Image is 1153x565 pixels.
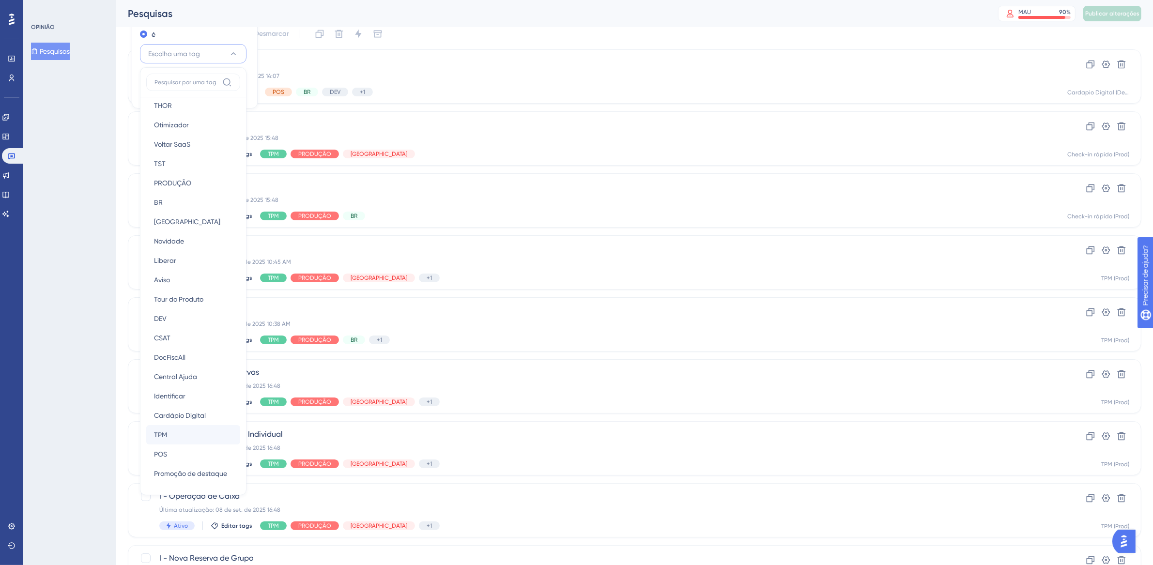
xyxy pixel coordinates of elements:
button: Novidade [146,231,240,251]
font: [GEOGRAPHIC_DATA] [351,398,407,405]
font: OPINIÃO [31,24,55,31]
font: PRODUÇÃO [298,151,331,157]
button: Promoção de destaque [146,464,240,483]
button: Editar tags [211,522,252,530]
font: BR [351,336,357,343]
font: Check-in rápido (Prod) [1067,151,1129,158]
button: Otimizador [146,115,240,135]
font: PRODUÇÃO [298,213,331,219]
font: TPM (Prod) [1101,275,1129,282]
font: [GEOGRAPHIC_DATA] [351,151,407,157]
button: Pesquisas [31,43,70,60]
font: +1 [377,336,382,343]
font: BR [154,199,163,206]
font: Novidade [154,237,184,245]
font: +1 [427,398,432,405]
font: PRODUÇÃO [298,398,331,405]
button: PRODUÇÃO [146,173,240,193]
font: +1 [427,275,432,281]
font: Publicar alterações [1085,10,1139,17]
button: Cardápio Digital [146,406,240,425]
font: Voltar SaaS [154,140,190,148]
font: Cardápio Digital [154,412,206,419]
iframe: Iniciador do Assistente de IA do UserGuiding [1112,527,1141,556]
button: DocFiscAll [146,348,240,367]
font: POS [273,89,284,95]
font: Desmarcar [254,30,289,38]
button: BR [146,193,240,212]
font: Promoção de destaque [154,470,227,477]
font: +1 [360,89,365,95]
font: 90 [1059,9,1066,15]
font: TPM [154,431,167,439]
font: Escolha uma tag [148,50,200,58]
font: DocFiscAll [154,353,185,361]
button: POS [146,444,240,464]
button: TPM [146,425,240,444]
font: TPM [268,522,279,529]
font: TPM [268,336,279,343]
button: CSAT [146,328,240,348]
button: DEV [146,309,240,328]
font: BR [351,213,357,219]
font: PRODUÇÃO [298,275,331,281]
button: Identificar [146,386,240,406]
font: TPM (Prod) [1101,461,1129,468]
button: Central Ajuda [146,367,240,386]
font: Central Ajuda [154,373,197,381]
font: Pesquisas [128,8,172,19]
button: Liberar [146,251,240,270]
font: Precisar de ajuda? [23,4,83,12]
font: TPM (Prod) [1101,523,1129,530]
font: Pesquisas [40,47,70,55]
font: MAU [1018,9,1031,15]
font: CSAT [154,334,170,342]
font: TPM (Prod) [1101,337,1129,344]
font: TPM [268,213,279,219]
font: DEV [330,89,340,95]
font: PRODUÇÃO [298,336,331,343]
input: Pesquisar por uma tag [154,78,218,86]
font: % [1066,9,1071,15]
button: TST [146,154,240,173]
font: TPM [268,151,279,157]
button: Publicar alterações [1083,6,1141,21]
font: [GEOGRAPHIC_DATA] [351,522,407,529]
font: Ativo [174,522,188,529]
button: Escolha uma tag [140,44,246,63]
font: [GEOGRAPHIC_DATA] [351,460,407,467]
button: [GEOGRAPHIC_DATA] [146,212,240,231]
font: PRODUÇÃO [154,179,191,187]
font: Editar tags [221,522,252,529]
font: DEV [154,315,167,322]
button: Desmarcar [249,25,294,43]
font: Otimizador [154,121,189,129]
font: I - Operação de Caixa [159,491,240,501]
font: Check-in rápido (Prod) [1067,213,1129,220]
font: PRODUÇÃO [298,460,331,467]
font: Tour do Produto [154,295,203,303]
font: [GEOGRAPHIC_DATA] [351,275,407,281]
font: I - Nova Reserva de Grupo [159,553,254,563]
font: TPM [268,398,279,405]
font: PRODUÇÃO [298,522,331,529]
font: POS [154,450,167,458]
font: Aviso [154,276,170,284]
button: Voltar SaaS [146,135,240,154]
font: TPM [268,275,279,281]
button: Aviso [146,270,240,290]
font: +1 [427,460,432,467]
font: TPM (Prod) [1101,399,1129,406]
button: THOR [146,96,240,115]
font: é [152,31,155,38]
font: TPM [268,460,279,467]
font: +1 [427,522,432,529]
font: BR [304,89,310,95]
font: [GEOGRAPHIC_DATA] [154,218,220,226]
button: Tour do Produto [146,290,240,309]
font: Identificar [154,392,185,400]
font: Última atualização: 08 de set. de 2025 16:48 [159,506,280,513]
font: TST [154,160,166,168]
font: Liberar [154,257,176,264]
